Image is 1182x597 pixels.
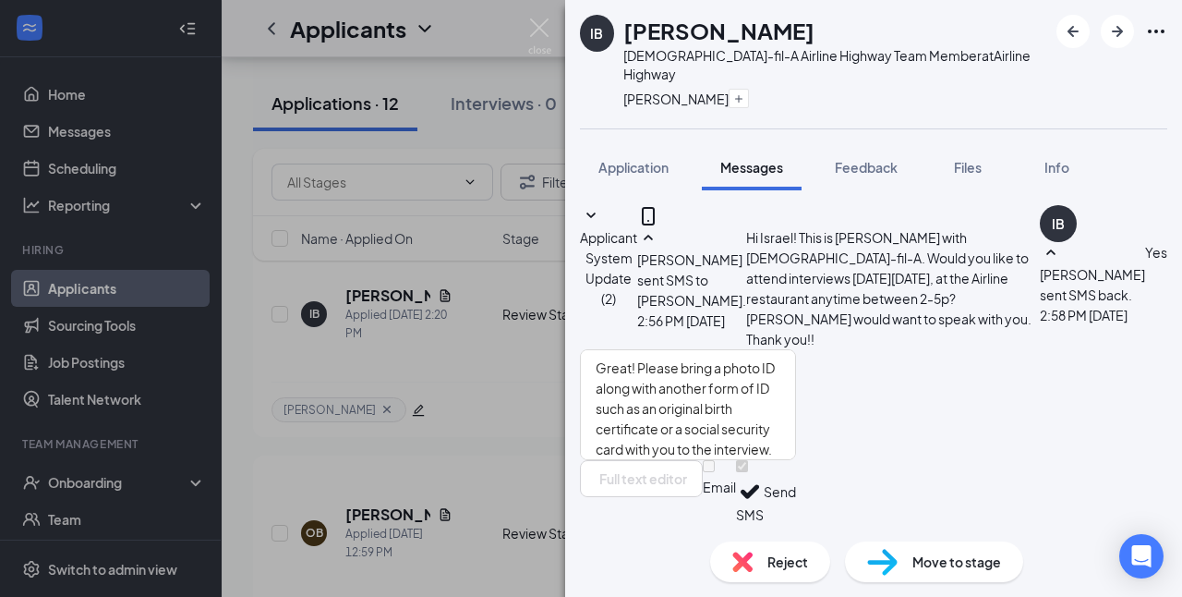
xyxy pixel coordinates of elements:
[637,251,746,309] span: [PERSON_NAME] sent SMS to [PERSON_NAME].
[637,227,659,250] svg: SmallChevronUp
[736,506,764,524] div: SMS
[736,460,748,472] input: SMS
[1145,20,1167,43] svg: Ellipses
[1040,305,1128,325] span: [DATE] 2:58 PM
[729,89,749,108] button: Plus
[720,159,783,176] span: Messages
[1119,534,1164,579] div: Open Intercom Messenger
[746,229,1031,347] span: Hi Israel! This is [PERSON_NAME] with [DEMOGRAPHIC_DATA]-fil-A. Would you like to attend intervie...
[590,24,603,43] div: IB
[1145,244,1167,261] span: Yes
[1040,266,1145,303] span: [PERSON_NAME] sent SMS back.
[1106,20,1128,43] svg: ArrowRight
[598,159,669,176] span: Application
[580,205,637,309] button: SmallChevronDownApplicant System Update (2)
[1101,15,1134,48] button: ArrowRight
[1052,214,1065,233] div: IB
[580,349,796,460] textarea: Great! Please bring a photo ID along with another form of ID such as an original birth certificat...
[623,91,729,107] span: [PERSON_NAME]
[580,460,703,497] button: Full text editorPen
[703,460,715,472] input: Email
[733,93,744,104] svg: Plus
[1040,242,1062,264] svg: SmallChevronUp
[1056,15,1090,48] button: ArrowLeftNew
[1044,159,1069,176] span: Info
[767,552,808,572] span: Reject
[1062,20,1084,43] svg: ArrowLeftNew
[623,46,1047,83] div: [DEMOGRAPHIC_DATA]-fil-A Airline Highway Team Member at Airline Highway
[764,460,796,524] button: Send
[736,478,764,506] svg: Checkmark
[637,205,659,227] svg: MobileSms
[703,478,736,496] div: Email
[912,552,1001,572] span: Move to stage
[580,205,602,227] svg: SmallChevronDown
[954,159,982,176] span: Files
[637,311,725,331] span: [DATE] 2:56 PM
[580,229,637,307] span: Applicant System Update (2)
[623,15,814,46] h1: [PERSON_NAME]
[835,159,898,176] span: Feedback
